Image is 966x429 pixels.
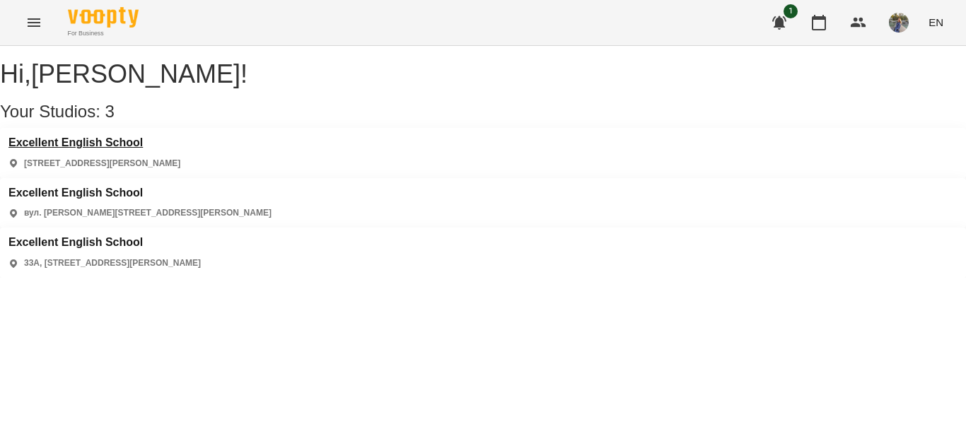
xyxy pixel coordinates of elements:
[929,15,943,30] span: EN
[24,257,201,269] p: 33A, [STREET_ADDRESS][PERSON_NAME]
[8,136,180,149] a: Excellent English School
[17,6,51,40] button: Menu
[24,158,180,170] p: [STREET_ADDRESS][PERSON_NAME]
[68,29,139,38] span: For Business
[8,187,272,199] a: Excellent English School
[889,13,909,33] img: aed329fc70d3964b594478412e8e91ea.jpg
[24,207,272,219] p: вул. [PERSON_NAME][STREET_ADDRESS][PERSON_NAME]
[784,4,798,18] span: 1
[68,7,139,28] img: Voopty Logo
[105,102,115,121] span: 3
[8,236,201,249] a: Excellent English School
[923,9,949,35] button: EN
